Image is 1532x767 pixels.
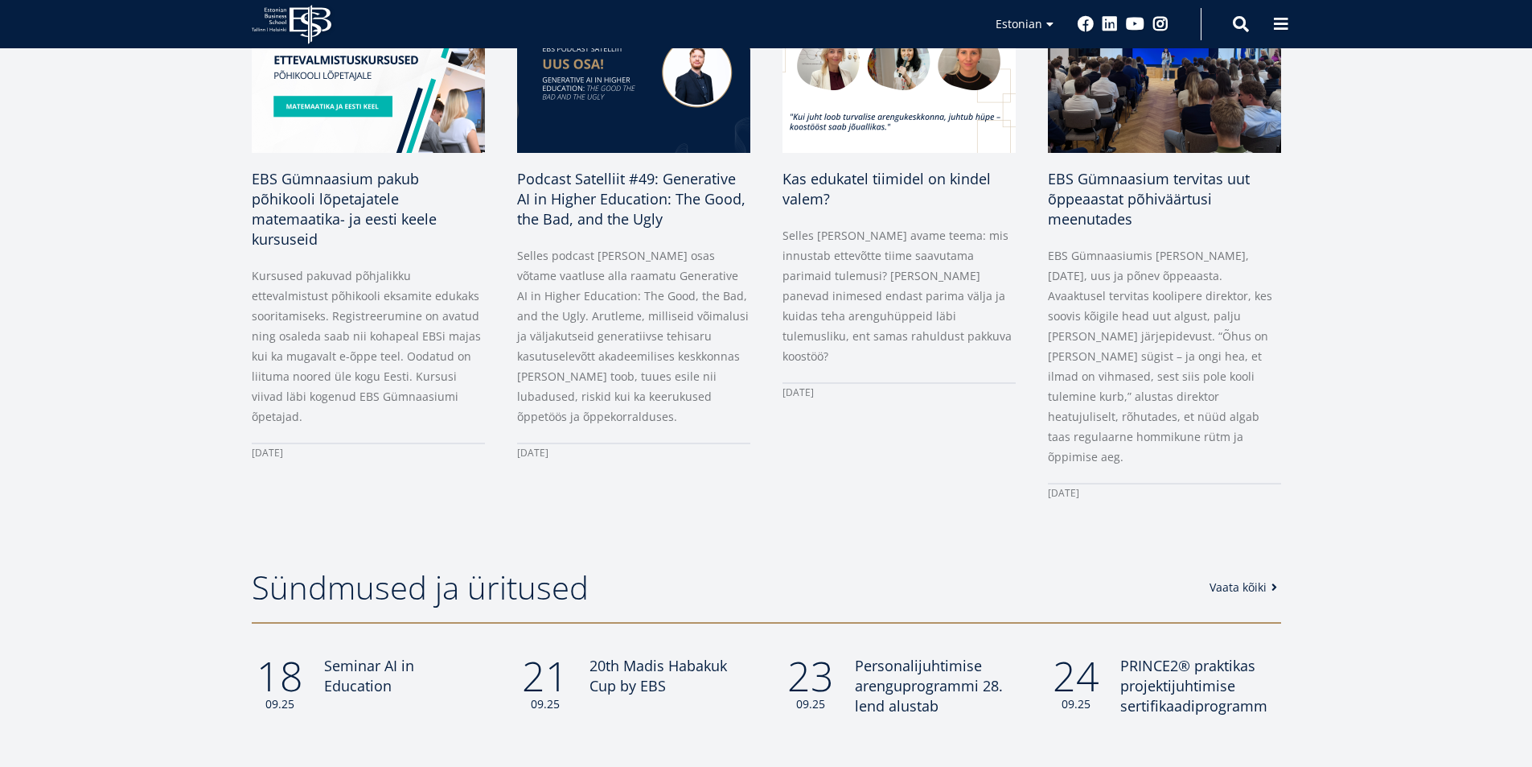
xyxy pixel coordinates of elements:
[252,696,308,712] small: 09.25
[1048,696,1104,712] small: 09.25
[252,656,308,712] div: 18
[1210,579,1283,596] a: Vaata kõiki
[782,696,839,712] small: 09.25
[1078,16,1094,32] a: Facebook
[1048,169,1250,229] span: EBS Gümnaasium tervitas uut õppeaastat põhiväärtusi meenutades
[1102,16,1118,32] a: Linkedin
[252,443,485,463] div: [DATE]
[252,169,437,249] span: EBS Gümnaasium pakub põhikooli lõpetajatele matemaatika- ja eesti keele kursuseid
[782,225,1016,366] p: Selles [PERSON_NAME] avame teema: mis innustab ettevõtte tiime saavutama parimaid tulemusi? [PERS...
[589,656,727,695] span: 20th Madis Habakuk Cup by EBS
[517,245,750,427] p: Selles podcast [PERSON_NAME] osas võtame vaatluse alla raamatu Generative AI in Higher Education:...
[782,656,839,712] div: 23
[782,169,991,208] span: Kas edukatel tiimidel on kindel valem?
[517,169,745,229] span: Podcast Satelliit #49: Generative AI in Higher Education: The Good, the Bad, and the Ugly
[1126,16,1144,32] a: Youtube
[252,266,485,427] p: Kursused pakuvad põhjalikku ettevalmistust põhikooli eksamite edukaks sooritamiseks. Registreerum...
[1048,245,1281,467] p: EBS Gümnaasiumis [PERSON_NAME], [DATE], uus ja põnev õppeaasta. Avaaktusel tervitas koolipere dir...
[517,443,750,463] div: [DATE]
[1048,483,1281,503] div: [DATE]
[1048,656,1104,712] div: 24
[1120,656,1267,715] span: PRINCE2® praktikas projektijuhtimise sertifikaadiprogramm
[517,656,573,712] div: 21
[517,696,573,712] small: 09.25
[855,656,1003,715] span: Personalijuhtimise arenguprogrammi 28. lend alustab
[252,567,1192,608] h2: Sündmused ja üritused
[1152,16,1169,32] a: Instagram
[324,656,414,695] span: Seminar AI in Education
[782,382,1016,402] div: [DATE]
